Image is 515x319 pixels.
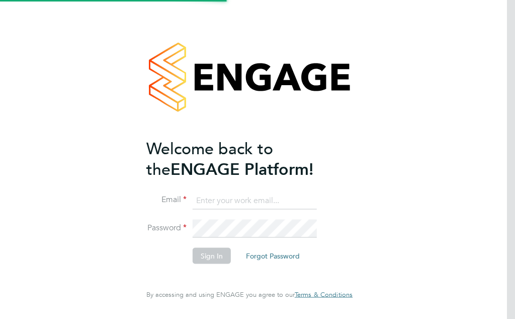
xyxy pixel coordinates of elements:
h2: ENGAGE Platform! [146,138,342,179]
label: Email [146,195,187,205]
label: Password [146,223,187,233]
span: By accessing and using ENGAGE you agree to our [146,290,353,299]
a: Terms & Conditions [295,291,353,299]
button: Forgot Password [238,248,308,264]
input: Enter your work email... [193,192,317,210]
span: Welcome back to the [146,139,273,179]
button: Sign In [193,248,231,264]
